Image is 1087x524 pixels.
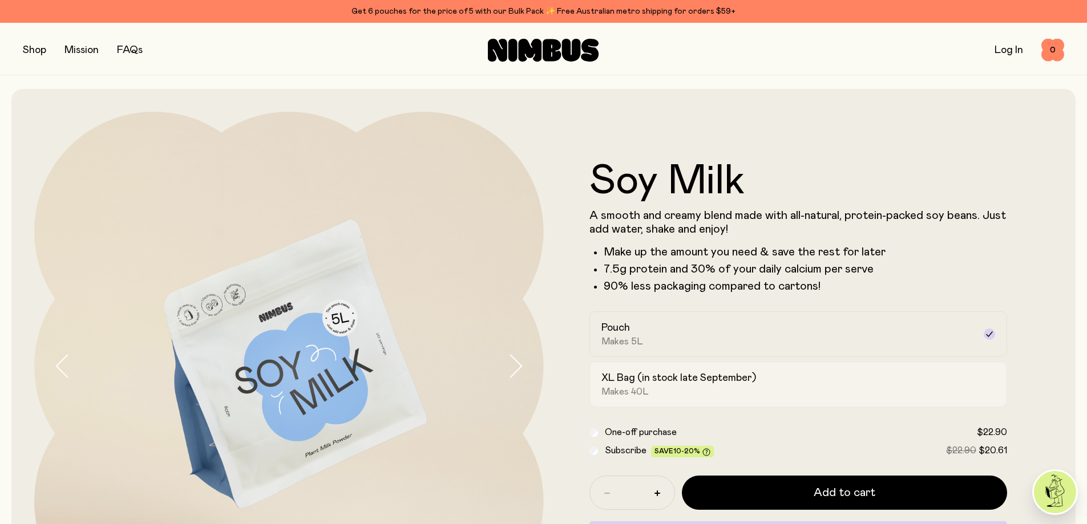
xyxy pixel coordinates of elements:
span: Makes 40L [601,386,649,397]
span: $22.90 [977,428,1007,437]
span: $22.90 [946,446,976,455]
span: Subscribe [605,446,646,455]
a: Mission [64,45,99,55]
a: FAQs [117,45,143,55]
h1: Soy Milk [589,161,1008,202]
h2: XL Bag (in stock late September) [601,371,756,385]
a: Log In [995,45,1023,55]
span: Makes 5L [601,336,643,347]
span: Add to cart [814,485,875,501]
button: 0 [1041,39,1064,62]
span: $20.61 [979,446,1007,455]
li: 7.5g protein and 30% of your daily calcium per serve [604,262,1008,276]
h2: Pouch [601,321,630,335]
div: Get 6 pouches for the price of 5 with our Bulk Pack ✨ Free Australian metro shipping for orders $59+ [23,5,1064,18]
button: Add to cart [682,476,1008,510]
span: One-off purchase [605,428,677,437]
p: A smooth and creamy blend made with all-natural, protein-packed soy beans. Just add water, shake ... [589,209,1008,236]
p: 90% less packaging compared to cartons! [604,279,1008,293]
span: Save [654,448,710,456]
span: 10-20% [673,448,700,454]
img: agent [1034,471,1076,513]
li: Make up the amount you need & save the rest for later [604,245,1008,259]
